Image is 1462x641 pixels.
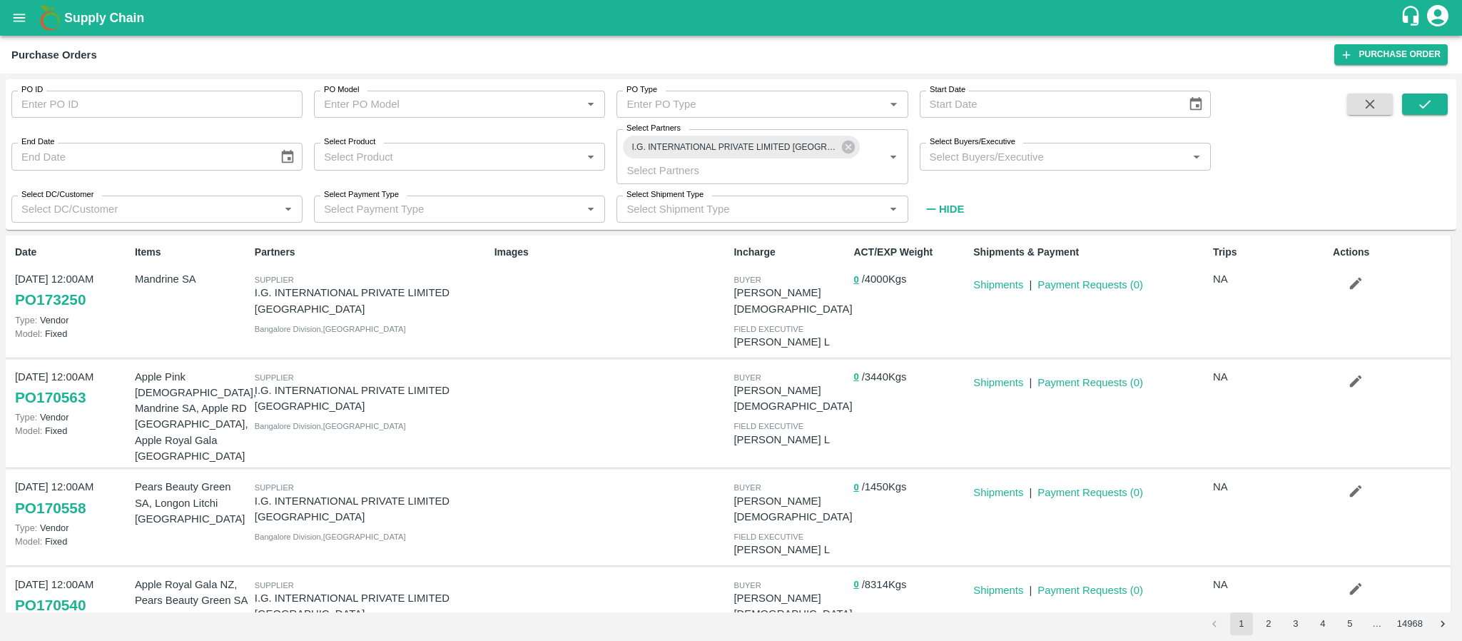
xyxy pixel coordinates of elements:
p: [PERSON_NAME][DEMOGRAPHIC_DATA] [733,383,852,415]
span: Supplier [255,276,294,284]
a: Shipments [973,377,1023,388]
label: Start Date [930,84,965,96]
button: 0 [853,480,858,496]
button: Go to next page [1431,612,1454,635]
div: Purchase Orders [11,46,97,64]
p: Images [494,245,729,260]
label: PO Model [324,84,360,96]
p: Items [135,245,249,260]
input: Select Shipment Type [621,200,880,218]
div: … [1366,617,1389,631]
img: logo [36,4,64,32]
p: NA [1213,577,1327,592]
button: Open [582,200,600,218]
p: [DATE] 12:00AM [15,577,129,592]
a: PO170558 [15,495,86,521]
span: Model: [15,425,42,436]
p: Date [15,245,129,260]
div: | [1023,577,1032,598]
span: Type: [15,412,37,423]
span: Bangalore Division , [GEOGRAPHIC_DATA] [255,325,406,333]
button: Open [582,95,600,113]
p: Vendor [15,313,129,327]
button: Hide [920,197,968,221]
button: 0 [853,577,858,593]
p: Vendor [15,521,129,535]
p: I.G. INTERNATIONAL PRIVATE LIMITED [GEOGRAPHIC_DATA] [255,590,489,622]
p: [PERSON_NAME] L [733,542,848,557]
a: PO173250 [15,287,86,313]
input: Select Product [318,147,577,166]
input: Select DC/Customer [16,200,275,218]
span: Bangalore Division , [GEOGRAPHIC_DATA] [255,533,406,541]
p: I.G. INTERNATIONAL PRIVATE LIMITED [GEOGRAPHIC_DATA] [255,285,489,317]
p: / 8314 Kgs [853,577,968,593]
button: Choose date [1182,91,1209,118]
span: Supplier [255,483,294,492]
a: Payment Requests (0) [1037,585,1143,596]
div: customer-support [1400,5,1425,31]
input: Select Partners [621,161,861,179]
a: Payment Requests (0) [1037,487,1143,498]
button: 0 [853,272,858,288]
strong: Hide [939,203,964,215]
input: Select Payment Type [318,200,559,218]
a: Shipments [973,487,1023,498]
p: / 4000 Kgs [853,271,968,288]
label: PO ID [21,84,43,96]
b: Supply Chain [64,11,144,25]
p: [PERSON_NAME][DEMOGRAPHIC_DATA] [733,493,852,525]
span: buyer [733,581,761,590]
input: Select Buyers/Executive [924,147,1183,166]
a: Shipments [973,279,1023,291]
button: Open [279,200,298,218]
div: | [1023,479,1032,500]
button: Open [884,95,903,113]
span: field executive [733,325,803,333]
label: Select Product [324,136,375,148]
p: [DATE] 12:00AM [15,479,129,495]
a: Supply Chain [64,8,1400,28]
p: Pears Beauty Green SA, Longon Litchi [GEOGRAPHIC_DATA] [135,479,249,527]
p: [DATE] 12:00AM [15,271,129,287]
p: [DATE] 12:00AM [15,369,129,385]
a: Shipments [973,585,1023,596]
button: Go to page 4 [1311,612,1334,635]
label: Select Partners [626,123,681,134]
p: [PERSON_NAME] L [733,432,848,448]
a: Payment Requests (0) [1037,279,1143,291]
p: / 3440 Kgs [853,369,968,385]
label: End Date [21,136,54,148]
span: Model: [15,536,42,547]
p: Fixed [15,327,129,340]
div: | [1023,369,1032,390]
label: Select DC/Customer [21,189,93,201]
input: Enter PO Model [318,95,559,113]
p: NA [1213,369,1327,385]
a: Payment Requests (0) [1037,377,1143,388]
button: Go to page 14968 [1393,612,1427,635]
p: Vendor [15,410,129,424]
input: Enter PO ID [11,91,303,118]
p: Partners [255,245,489,260]
p: Apple Pink [DEMOGRAPHIC_DATA], Mandrine SA, Apple RD [GEOGRAPHIC_DATA], Apple Royal Gala [GEOGRAP... [135,369,249,465]
span: Supplier [255,581,294,590]
p: ACT/EXP Weight [853,245,968,260]
label: Select Shipment Type [626,189,704,201]
button: Go to page 2 [1257,612,1280,635]
button: Open [1187,148,1206,166]
p: / 1450 Kgs [853,479,968,495]
span: Model: [15,328,42,339]
nav: pagination navigation [1201,612,1456,635]
label: Select Payment Type [324,189,399,201]
button: 0 [853,369,858,385]
p: Actions [1333,245,1447,260]
p: Incharge [733,245,848,260]
div: account of current user [1425,3,1451,33]
p: [PERSON_NAME][DEMOGRAPHIC_DATA] [733,285,852,317]
input: Start Date [920,91,1177,118]
button: Open [582,148,600,166]
p: Fixed [15,424,129,438]
input: Enter PO Type [621,95,861,113]
p: NA [1213,271,1327,287]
